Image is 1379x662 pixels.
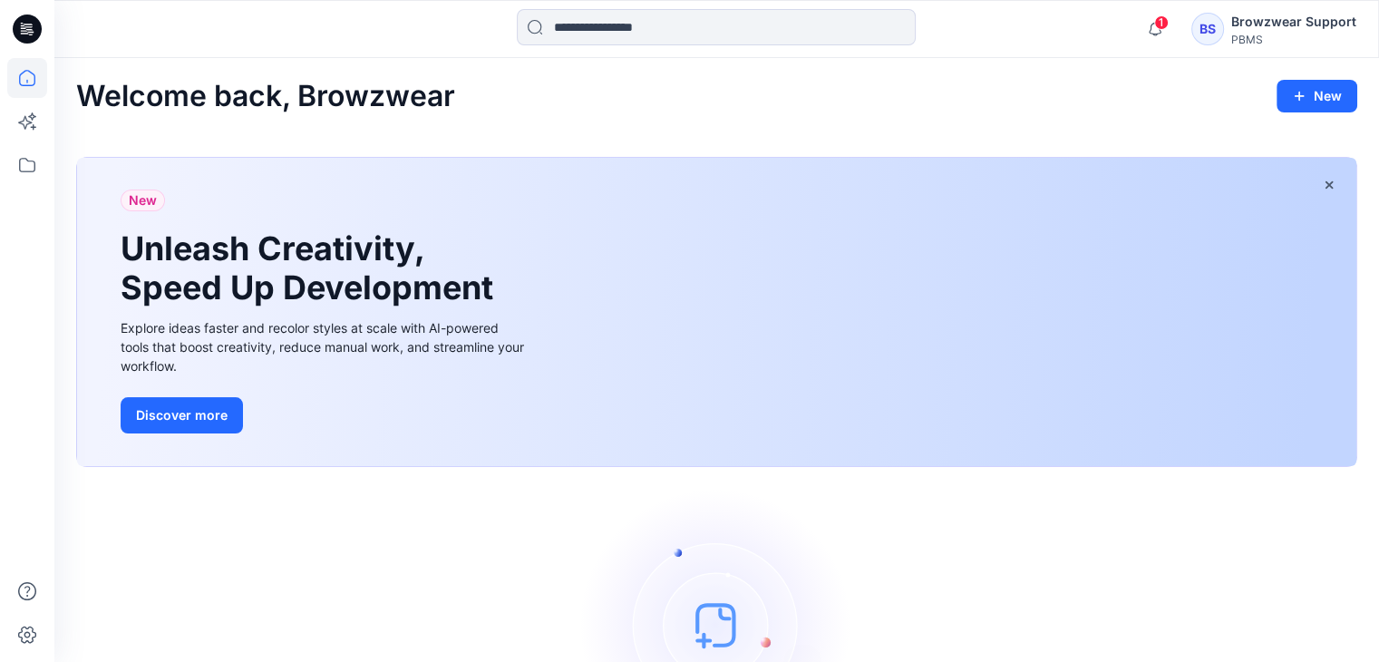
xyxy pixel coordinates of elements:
[1231,11,1356,33] div: Browzwear Support
[1191,13,1224,45] div: BS
[76,80,455,113] h2: Welcome back, Browzwear
[1154,15,1169,30] span: 1
[129,190,157,211] span: New
[121,229,501,307] h1: Unleash Creativity, Speed Up Development
[121,397,243,433] button: Discover more
[121,397,529,433] a: Discover more
[1277,80,1357,112] button: New
[121,318,529,375] div: Explore ideas faster and recolor styles at scale with AI-powered tools that boost creativity, red...
[1231,33,1356,46] div: PBMS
